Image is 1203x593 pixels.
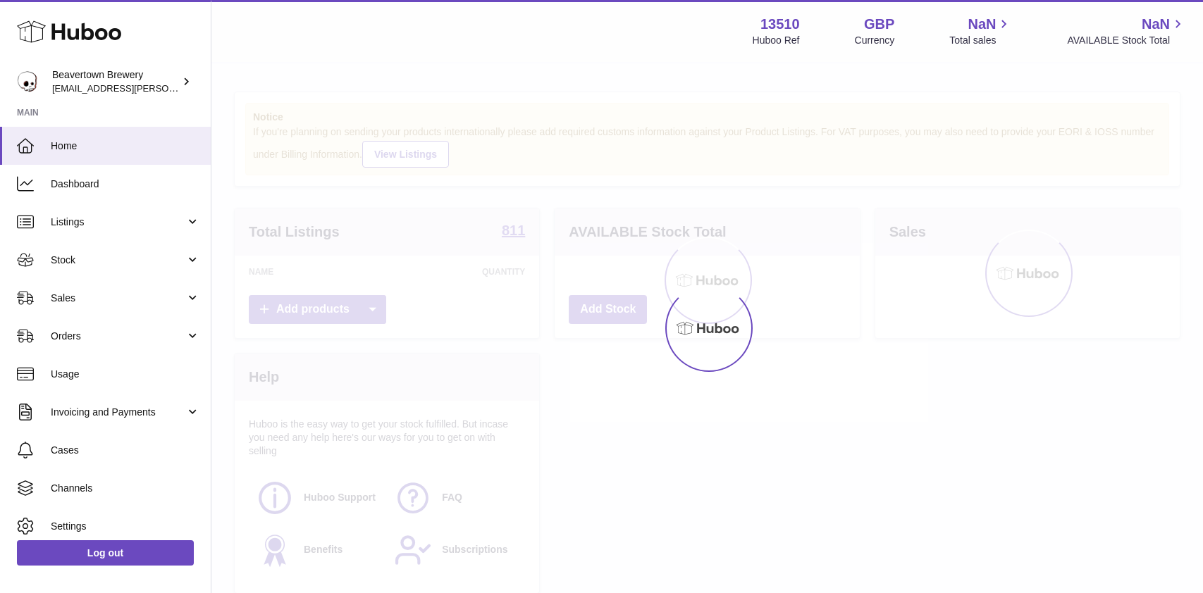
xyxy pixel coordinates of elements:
span: Channels [51,482,200,495]
div: Currency [855,34,895,47]
div: Beavertown Brewery [52,68,179,95]
span: NaN [968,15,996,34]
img: kit.lowe@beavertownbrewery.co.uk [17,71,38,92]
a: Log out [17,540,194,566]
span: Orders [51,330,185,343]
span: Home [51,139,200,153]
span: Dashboard [51,177,200,191]
span: Listings [51,216,185,229]
span: Invoicing and Payments [51,406,185,419]
strong: GBP [864,15,894,34]
strong: 13510 [760,15,800,34]
a: NaN Total sales [949,15,1012,47]
div: Huboo Ref [753,34,800,47]
span: [EMAIL_ADDRESS][PERSON_NAME][DOMAIN_NAME] [52,82,283,94]
span: Total sales [949,34,1012,47]
span: Cases [51,444,200,457]
a: NaN AVAILABLE Stock Total [1067,15,1186,47]
span: NaN [1142,15,1170,34]
span: Usage [51,368,200,381]
span: Stock [51,254,185,267]
span: AVAILABLE Stock Total [1067,34,1186,47]
span: Settings [51,520,200,533]
span: Sales [51,292,185,305]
